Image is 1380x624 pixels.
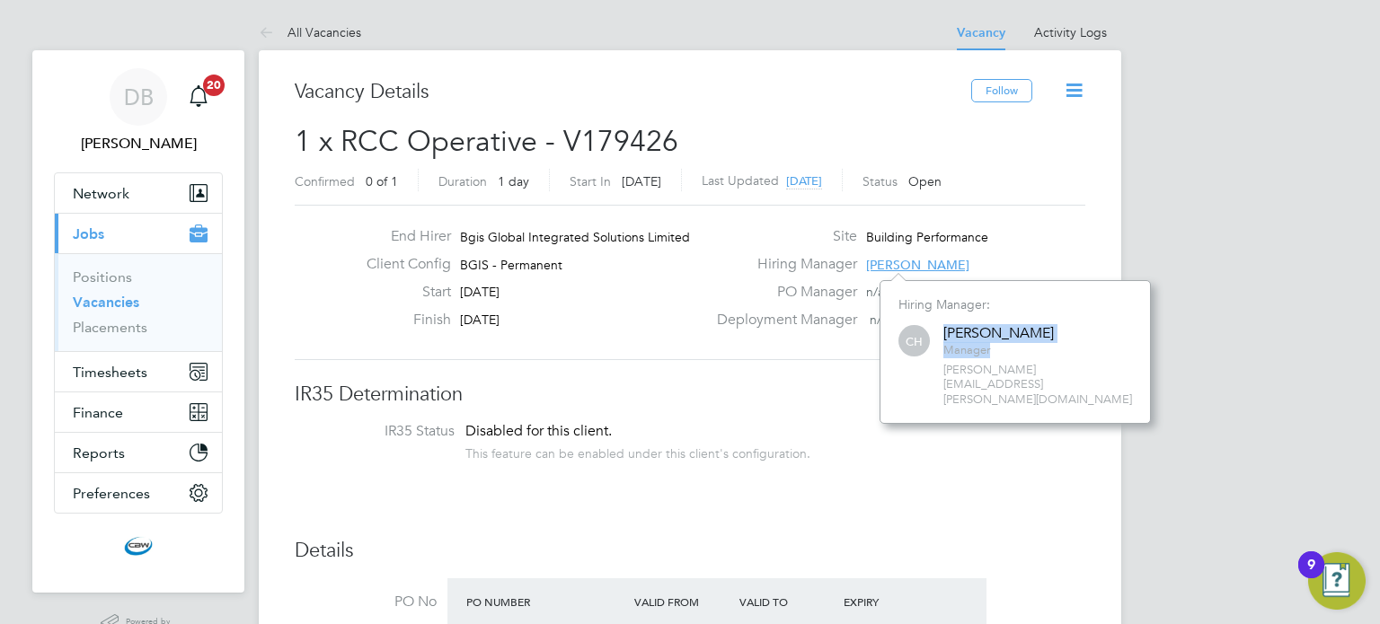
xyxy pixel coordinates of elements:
span: DB [124,85,154,109]
div: Valid From [630,585,735,618]
nav: Main navigation [32,50,244,593]
a: 20 [181,68,217,126]
span: Reports [73,444,125,461]
label: Start [352,283,451,302]
button: Timesheets [55,352,222,391]
div: PO Number [462,585,630,618]
span: [PERSON_NAME] [866,257,969,273]
div: 9 [1307,565,1315,588]
button: Finance [55,392,222,432]
a: Go to home page [54,532,223,560]
label: Confirmed [295,173,355,189]
label: Duration [438,173,487,189]
label: Hiring Manager [706,255,857,274]
a: All Vacancies [259,24,361,40]
span: 1 x RCC Operative - V179426 [295,124,678,159]
label: Status [862,173,898,189]
span: 20 [203,75,225,96]
div: Hiring Manager: [898,296,1132,312]
a: Vacancy [957,25,1005,40]
a: DB[PERSON_NAME] [54,68,223,154]
span: [DATE] [460,284,500,300]
span: [DATE] [460,312,500,328]
h3: Details [295,538,1085,564]
div: [PERSON_NAME] [943,324,1054,343]
label: Deployment Manager [706,311,857,330]
div: This feature can be enabled under this client's configuration. [465,441,810,461]
label: IR35 Status [313,422,455,441]
label: PO Manager [706,283,857,302]
span: n/a [870,312,888,328]
span: Preferences [73,485,150,502]
span: [PERSON_NAME][EMAIL_ADDRESS][PERSON_NAME][DOMAIN_NAME] [943,363,1132,409]
label: Finish [352,311,451,330]
span: 1 day [498,173,529,189]
span: Jobs [73,225,104,242]
span: Timesheets [73,364,147,381]
div: Jobs [55,253,222,351]
span: CH [898,326,930,357]
span: n/a [866,284,884,300]
h3: IR35 Determination [295,382,1085,408]
button: Reports [55,433,222,472]
img: cbwstaffingsolutions-logo-retina.png [124,532,153,560]
span: Daniel Barber [54,133,223,154]
label: Site [706,227,857,246]
span: Manager [943,343,1054,358]
button: Network [55,173,222,213]
h3: Vacancy Details [295,79,971,105]
span: Bgis Global Integrated Solutions Limited [460,229,690,245]
span: Network [73,185,129,202]
label: Client Config [352,255,451,274]
span: Finance [73,404,123,421]
button: Preferences [55,473,222,513]
span: Disabled for this client. [465,422,612,440]
label: PO No [295,593,437,611]
button: Follow [971,79,1032,102]
span: Building Performance [866,229,988,245]
label: Last Updated [702,172,779,189]
div: Valid To [735,585,840,618]
a: Placements [73,319,147,336]
label: End Hirer [352,227,451,246]
span: Open [908,173,942,189]
span: BGIS - Permanent [460,257,562,273]
a: Vacancies [73,294,139,311]
a: Activity Logs [1034,24,1107,40]
a: Positions [73,268,132,286]
button: Open Resource Center, 9 new notifications [1308,552,1366,610]
span: [DATE] [622,173,661,189]
button: Jobs [55,214,222,253]
span: [DATE] [786,173,822,189]
span: 0 of 1 [366,173,398,189]
div: Expiry [839,585,944,618]
label: Start In [570,173,611,189]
